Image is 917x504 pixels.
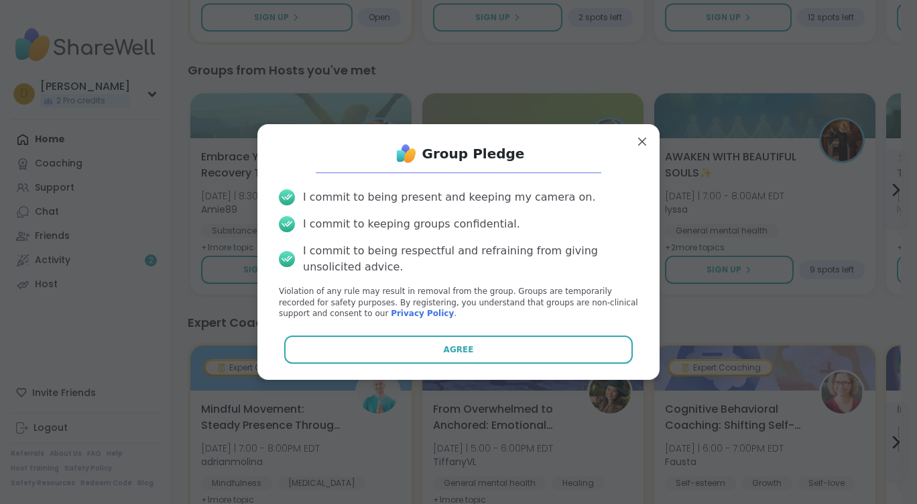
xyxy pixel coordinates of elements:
[391,309,454,318] a: Privacy Policy
[279,286,638,319] p: Violation of any rule may result in removal from the group. Groups are temporarily recorded for s...
[303,189,595,205] div: I commit to being present and keeping my camera on.
[303,243,638,275] div: I commit to being respectful and refraining from giving unsolicited advice.
[393,140,420,167] img: ShareWell Logo
[284,336,633,364] button: Agree
[422,144,525,163] h1: Group Pledge
[303,216,520,232] div: I commit to keeping groups confidential.
[444,344,474,356] span: Agree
